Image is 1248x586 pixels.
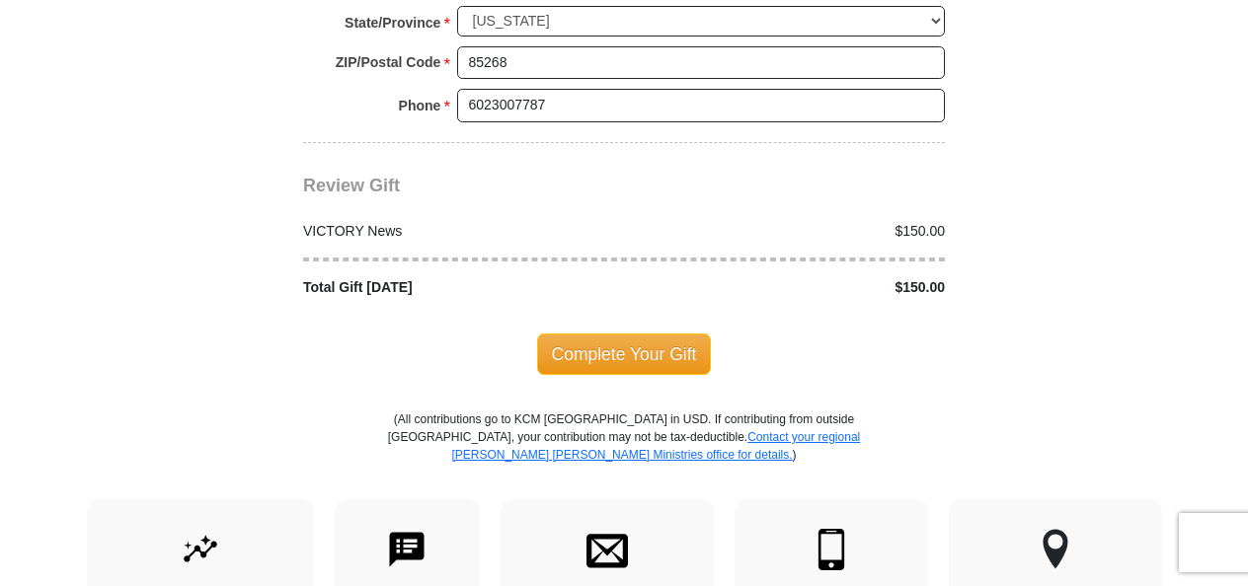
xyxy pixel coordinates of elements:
[1042,529,1069,570] img: other-region
[386,529,428,570] img: text-to-give.svg
[180,529,221,570] img: give-by-stock.svg
[811,529,852,570] img: mobile.svg
[624,277,956,298] div: $150.00
[336,48,441,76] strong: ZIP/Postal Code
[345,9,440,37] strong: State/Province
[586,529,628,570] img: envelope.svg
[451,430,860,462] a: Contact your regional [PERSON_NAME] [PERSON_NAME] Ministries office for details.
[624,221,956,242] div: $150.00
[293,221,625,242] div: VICTORY News
[537,333,712,375] span: Complete Your Gift
[399,92,441,119] strong: Phone
[303,176,400,195] span: Review Gift
[387,410,861,499] p: (All contributions go to KCM [GEOGRAPHIC_DATA] in USD. If contributing from outside [GEOGRAPHIC_D...
[293,277,625,298] div: Total Gift [DATE]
